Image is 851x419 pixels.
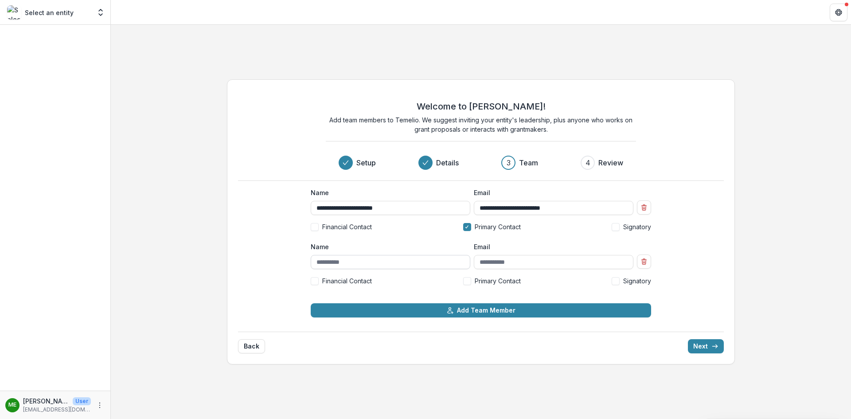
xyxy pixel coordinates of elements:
[623,276,651,286] span: Signatory
[417,101,546,112] h2: Welcome to [PERSON_NAME]!
[475,276,521,286] span: Primary Contact
[586,157,590,168] div: 4
[311,303,651,317] button: Add Team Member
[8,402,16,408] div: Monique Moore Pryor, Esq.
[623,222,651,231] span: Signatory
[637,200,651,215] button: Remove team member
[598,157,623,168] h3: Review
[23,396,69,406] p: [PERSON_NAME], Esq.
[94,400,105,411] button: More
[339,156,623,170] div: Progress
[322,276,372,286] span: Financial Contact
[637,255,651,269] button: Remove team member
[238,339,265,353] button: Back
[475,222,521,231] span: Primary Contact
[474,242,628,251] label: Email
[25,8,74,17] p: Select an entity
[311,242,465,251] label: Name
[830,4,847,21] button: Get Help
[94,4,107,21] button: Open entity switcher
[326,115,636,134] p: Add team members to Temelio. We suggest inviting your entity's leadership, plus anyone who works ...
[23,406,91,414] p: [EMAIL_ADDRESS][DOMAIN_NAME]
[519,157,538,168] h3: Team
[474,188,628,197] label: Email
[356,157,376,168] h3: Setup
[507,157,511,168] div: 3
[311,188,465,197] label: Name
[73,397,91,405] p: User
[322,222,372,231] span: Financial Contact
[7,5,21,20] img: Select an entity
[436,157,459,168] h3: Details
[688,339,724,353] button: Next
